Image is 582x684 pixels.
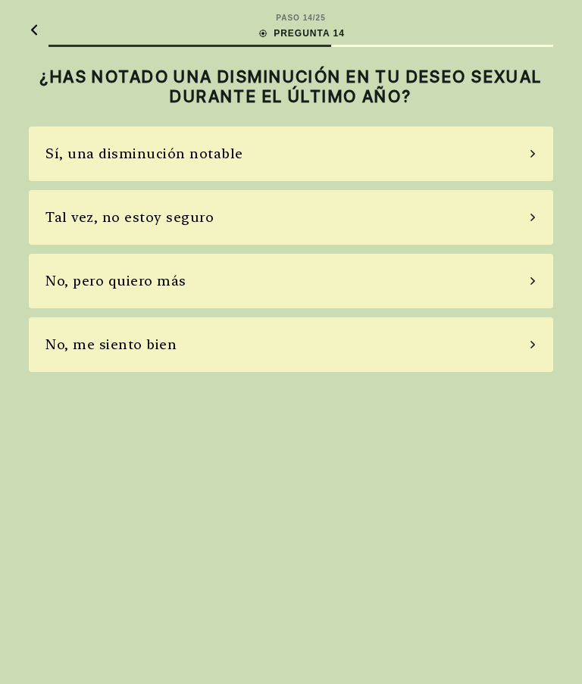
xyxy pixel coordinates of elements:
div: Sí, una disminución notable [45,143,243,164]
div: PREGUNTA 14 [257,27,345,40]
div: No, pero quiero más [45,270,186,291]
div: PASO 14 / 25 [276,12,325,23]
h2: ¿HAS NOTADO UNA DISMINUCIÓN EN TU DESEO SEXUAL DURANTE EL ÚLTIMO AÑO? [29,67,553,107]
div: No, me siento bien [45,334,177,354]
div: Tal vez, no estoy seguro [45,207,214,227]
